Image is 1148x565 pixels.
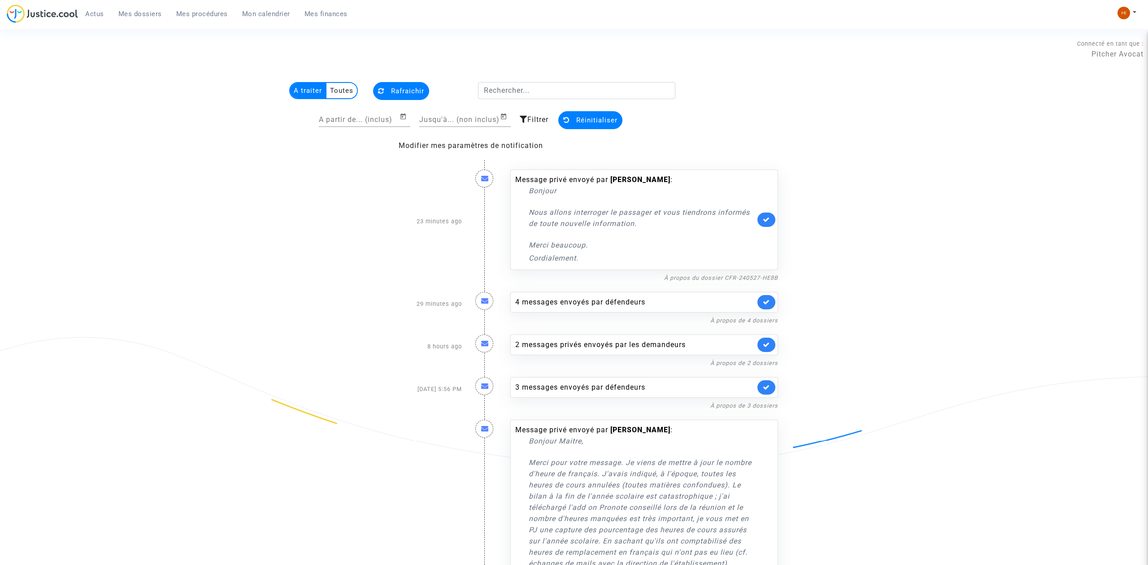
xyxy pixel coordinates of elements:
[7,4,78,23] img: jc-logo.svg
[399,141,543,150] a: Modifier mes paramètres de notification
[290,83,326,98] multi-toggle-item: A traiter
[529,185,755,196] p: Bonjour
[710,317,778,324] a: À propos de 4 dossiers
[363,368,469,411] div: [DATE] 5:56 PM
[85,10,104,18] span: Actus
[297,7,355,21] a: Mes finances
[400,111,410,122] button: Open calendar
[304,10,348,18] span: Mes finances
[515,297,755,308] div: 4 messages envoyés par défendeurs
[391,87,424,95] span: Rafraichir
[610,175,670,184] b: [PERSON_NAME]
[576,116,617,124] span: Réinitialiser
[515,339,755,350] div: 2 messages privés envoyés par les demandeurs
[1118,7,1130,19] img: fc99b196863ffcca57bb8fe2645aafd9
[710,402,778,409] a: À propos de 3 dossiers
[235,7,297,21] a: Mon calendrier
[515,382,755,393] div: 3 messages envoyés par défendeurs
[529,435,755,447] p: Bonjour Maitre,
[710,360,778,366] a: À propos de 2 dossiers
[78,7,111,21] a: Actus
[326,83,357,98] multi-toggle-item: Toutes
[363,283,469,326] div: 29 minutes ago
[176,10,228,18] span: Mes procédures
[558,111,622,129] button: Réinitialiser
[529,239,755,251] p: Merci beaucoup.
[169,7,235,21] a: Mes procédures
[610,426,670,434] b: [PERSON_NAME]
[118,10,162,18] span: Mes dossiers
[111,7,169,21] a: Mes dossiers
[515,174,755,264] div: Message privé envoyé par :
[1077,40,1144,47] span: Connecté en tant que :
[500,111,511,122] button: Open calendar
[363,326,469,368] div: 8 hours ago
[242,10,290,18] span: Mon calendrier
[363,161,469,283] div: 23 minutes ago
[527,115,548,124] span: Filtrer
[529,207,755,229] p: Nous allons interroger le passager et vous tiendrons informés de toute nouvelle information.
[664,274,778,281] a: À propos du dossier CFR-240527-HE8B
[478,82,676,99] input: Rechercher...
[529,252,755,264] p: Cordialement.
[373,82,429,100] button: Rafraichir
